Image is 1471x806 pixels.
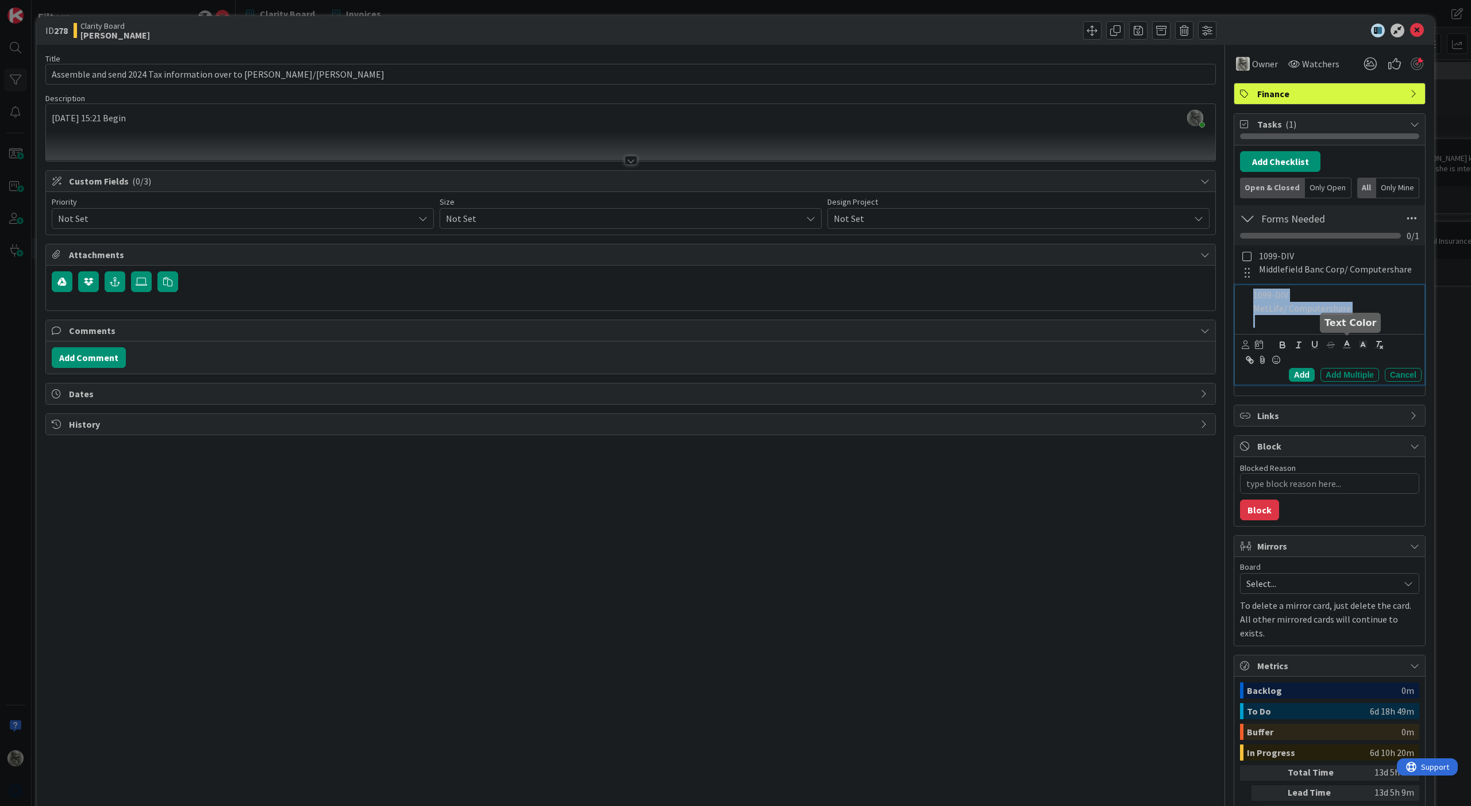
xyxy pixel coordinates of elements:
span: History [69,417,1195,431]
span: Attachments [69,248,1195,262]
div: Buffer [1247,724,1401,740]
span: Dates [69,387,1195,401]
span: Tasks [1257,117,1404,131]
div: Priority [52,198,434,206]
p: Middlefield Banc Corp/ Computershare [1259,263,1417,276]
input: Add Checklist... [1257,208,1396,229]
div: Add Multiple [1320,368,1379,382]
span: Not Set [58,210,408,227]
span: Block [1257,439,1404,453]
span: ( 1 ) [1285,118,1296,130]
div: Size [440,198,822,206]
input: type card name here... [45,64,1216,85]
div: 0m [1401,724,1414,740]
div: 13d 5h 9m [1356,785,1414,801]
div: Add [1289,368,1315,382]
h5: Text Color [1324,317,1376,328]
span: Finance [1257,87,1404,101]
div: 0m [1401,682,1414,698]
span: ID [45,24,68,37]
span: 0 / 1 [1407,229,1419,243]
div: All [1357,178,1376,198]
button: Add Checklist [1240,151,1320,172]
button: Block [1240,500,1279,520]
span: Not Set [834,210,1184,227]
span: Owner [1252,57,1278,71]
span: Select... [1246,575,1393,592]
span: Comments [69,324,1195,337]
span: Board [1240,563,1261,571]
div: 13d 5h 9m [1356,765,1414,781]
b: [PERSON_NAME] [80,30,150,40]
div: 6d 18h 49m [1370,703,1414,719]
div: Only Open [1305,178,1351,198]
button: Add Comment [52,347,126,368]
img: z2ljhaFx2XcmKtHH0XDNUfyWuC31CjDO.png [1187,110,1203,126]
span: Watchers [1302,57,1339,71]
span: Description [45,93,85,103]
span: Mirrors [1257,539,1404,553]
span: Not Set [446,210,796,227]
img: PA [1236,57,1250,71]
div: In Progress [1247,744,1370,761]
div: Backlog [1247,682,1401,698]
div: Design Project [827,198,1210,206]
div: To Do [1247,703,1370,719]
div: Open & Closed [1240,178,1305,198]
p: 1099-DIV [1259,250,1417,263]
div: Total Time [1288,765,1351,781]
div: 6d 10h 20m [1370,744,1414,761]
label: Blocked Reason [1240,463,1296,473]
div: Only Mine [1376,178,1419,198]
p: 1099-DIV [1253,289,1417,302]
p: [DATE] 15:21 Begin [52,112,1210,125]
span: Support [24,2,52,16]
p: MetLife/ Computershare [1253,302,1417,315]
b: 278 [54,25,68,36]
label: Title [45,53,60,64]
span: Metrics [1257,659,1404,673]
span: Clarity Board [80,21,150,30]
div: Cancel [1385,368,1422,382]
span: ( 0/3 ) [132,175,151,187]
p: To delete a mirror card, just delete the card. All other mirrored cards will continue to exists. [1240,598,1419,640]
span: Links [1257,409,1404,423]
span: Custom Fields [69,174,1195,188]
div: Lead Time [1288,785,1351,801]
